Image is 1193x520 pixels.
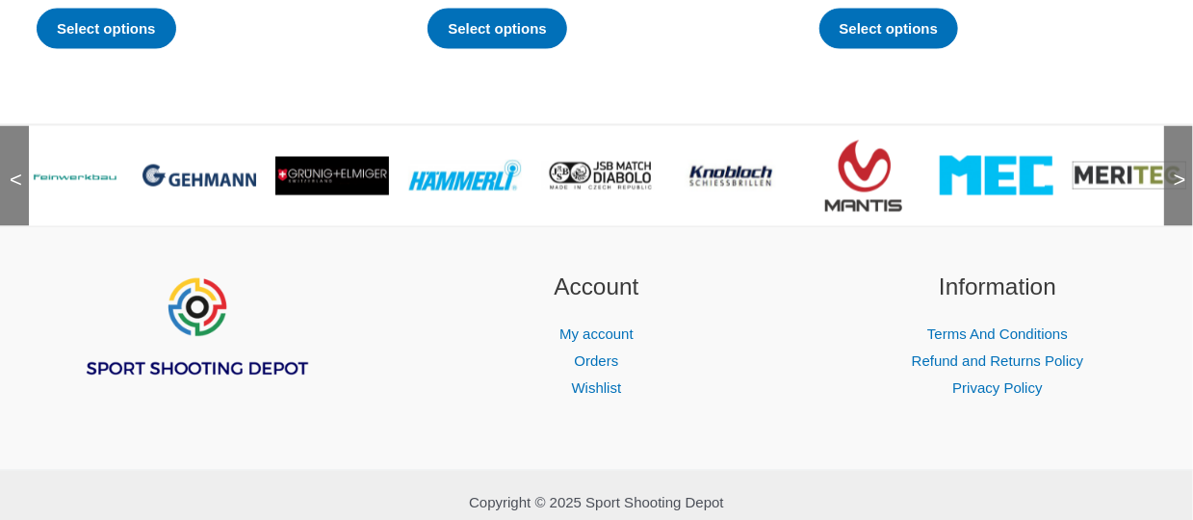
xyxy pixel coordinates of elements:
span: > [1164,152,1183,171]
aside: Footer Widget 3 [821,271,1175,403]
aside: Footer Widget 2 [420,271,773,403]
p: Copyright © 2025 Sport Shooting Depot [19,490,1175,517]
a: Select options for “Level” [37,9,176,49]
a: Orders [575,353,619,370]
a: My account [559,326,634,343]
aside: Footer Widget 1 [19,271,373,427]
a: Select options for “Sight 1.8 Competition” [819,9,959,49]
a: Select options for “Duo Glass Front Sight Ring” [428,9,567,49]
h2: Information [821,271,1175,306]
a: Privacy Policy [952,380,1042,397]
a: Terms And Conditions [927,326,1068,343]
a: Refund and Returns Policy [912,353,1083,370]
h2: Account [420,271,773,306]
nav: Account [420,322,773,403]
nav: Information [821,322,1175,403]
a: Wishlist [572,380,622,397]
